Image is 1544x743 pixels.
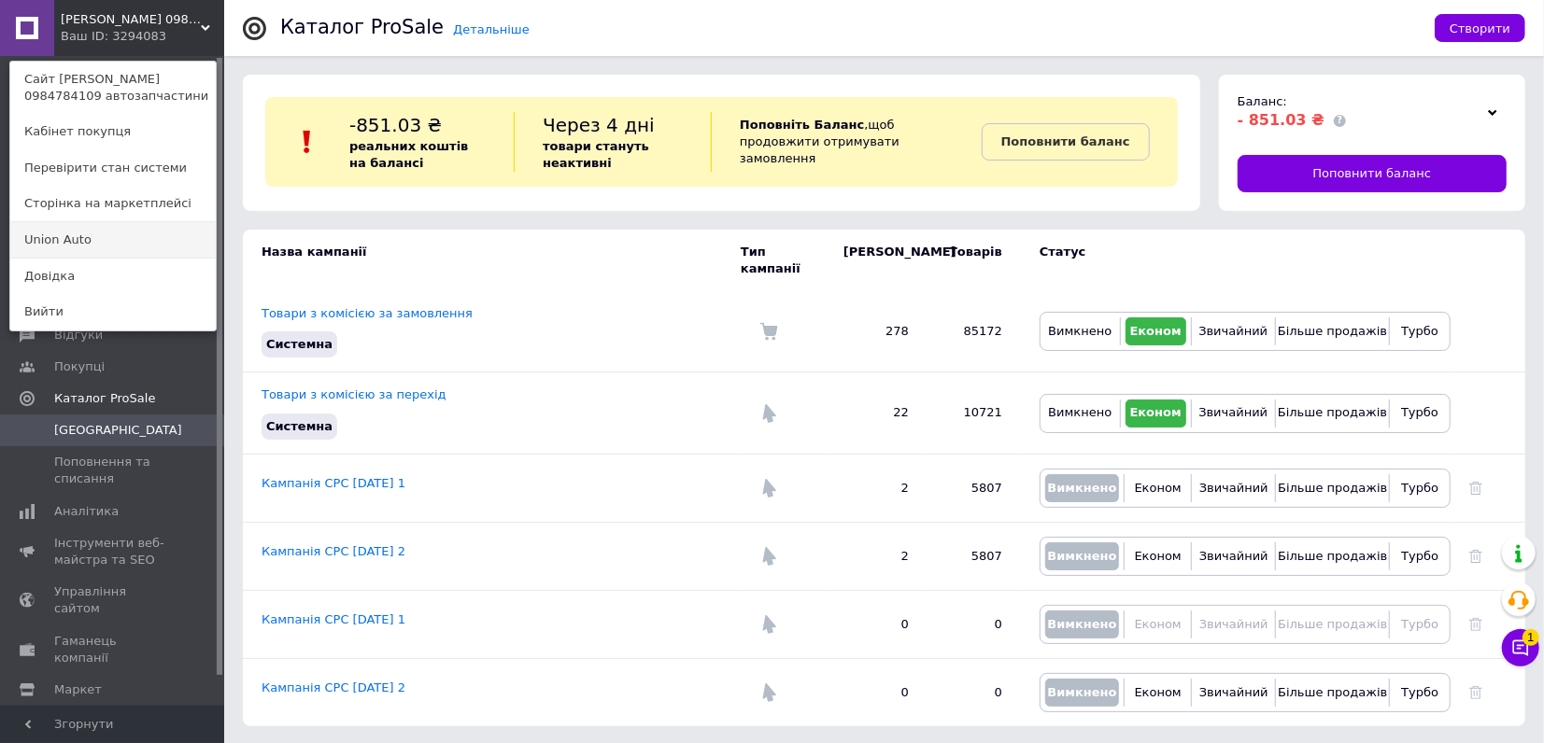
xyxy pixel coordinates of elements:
[1469,549,1482,563] a: Видалити
[928,454,1021,522] td: 5807
[1198,324,1268,338] span: Звичайний
[759,547,778,566] img: Комісія за перехід
[61,28,139,45] div: Ваш ID: 3294083
[54,454,173,487] span: Поповнення та списання
[1135,481,1182,495] span: Економ
[1281,474,1384,502] button: Більше продажів
[825,230,928,291] td: [PERSON_NAME]
[1502,629,1539,666] button: Чат з покупцем1
[1047,617,1116,631] span: Вимкнено
[759,479,778,498] img: Комісія за перехід
[10,259,216,294] a: Довідка
[1047,685,1116,699] span: Вимкнено
[928,291,1021,372] td: 85172
[1238,155,1507,192] a: Поповнити баланс
[1135,617,1182,631] span: Економ
[243,230,741,291] td: Назва кампанії
[349,139,468,170] b: реальних коштів на балансі
[453,22,530,36] a: Детальніше
[1047,481,1116,495] span: Вимкнено
[1278,481,1387,495] span: Більше продажів
[10,62,216,114] a: Сайт [PERSON_NAME] 0984784109 автозапчастини
[10,294,216,329] a: Вийти
[759,615,778,634] img: Комісія за перехід
[1401,405,1438,419] span: Турбо
[1130,324,1182,338] span: Економ
[349,114,442,136] span: -851.03 ₴
[759,683,778,702] img: Комісія за перехід
[1395,474,1445,502] button: Турбо
[928,658,1021,726] td: 0
[262,544,405,558] a: Кампанія CPC [DATE] 2
[54,503,119,520] span: Аналітика
[1469,685,1482,699] a: Видалити
[54,422,182,439] span: [GEOGRAPHIC_DATA]
[1129,474,1186,502] button: Економ
[1238,111,1324,129] span: - 851.03 ₴
[1135,685,1182,699] span: Економ
[1129,679,1186,707] button: Економ
[61,11,201,28] span: Дізель ЮА 0984784109 автозапчастини
[1312,165,1431,182] span: Поповнити баланс
[1401,324,1438,338] span: Турбо
[1395,610,1445,638] button: Турбо
[1278,549,1387,563] span: Більше продажів
[1395,400,1445,428] button: Турбо
[741,230,825,291] td: Тип кампанії
[982,123,1150,161] a: Поповнити баланс
[54,327,103,343] span: Відгуки
[1469,481,1482,495] a: Видалити
[1199,481,1268,495] span: Звичайний
[10,186,216,221] a: Сторінка на маркетплейсі
[1197,400,1270,428] button: Звичайний
[1278,617,1387,631] span: Більше продажів
[1197,610,1270,638] button: Звичайний
[1001,134,1130,148] b: Поповнити баланс
[54,681,102,698] span: Маркет
[54,633,173,666] span: Гаманець компанії
[1045,474,1119,502] button: Вимкнено
[1281,317,1384,345] button: Більше продажів
[543,114,655,136] span: Через 4 дні
[825,658,928,726] td: 0
[1395,317,1445,345] button: Турбо
[1048,405,1112,419] span: Вимкнено
[1045,317,1115,345] button: Вимкнено
[1197,474,1270,502] button: Звичайний
[262,476,405,490] a: Кампанія CPC [DATE] 1
[1047,549,1116,563] span: Вимкнено
[10,222,216,258] a: Union Аuto
[928,372,1021,454] td: 10721
[759,322,778,341] img: Комісія за замовлення
[1197,679,1270,707] button: Звичайний
[1129,542,1186,570] button: Економ
[266,337,333,351] span: Системна
[1281,400,1384,428] button: Більше продажів
[543,139,649,170] b: товари стануть неактивні
[740,118,864,132] b: Поповніть Баланс
[54,583,173,617] span: Управління сайтом
[1401,549,1438,563] span: Турбо
[1045,400,1115,428] button: Вимкнено
[825,454,928,522] td: 2
[1450,21,1510,35] span: Створити
[1238,94,1287,108] span: Баланс:
[266,419,333,433] span: Системна
[825,590,928,658] td: 0
[10,150,216,186] a: Перевірити стан системи
[54,535,173,568] span: Інструменти веб-майстра та SEO
[54,358,105,375] span: Покупці
[825,291,928,372] td: 278
[1278,324,1387,338] span: Більше продажів
[1199,685,1268,699] span: Звичайний
[1401,685,1438,699] span: Турбо
[1197,542,1270,570] button: Звичайний
[1126,400,1186,428] button: Економ
[1045,610,1119,638] button: Вимкнено
[1435,14,1525,42] button: Створити
[759,404,778,423] img: Комісія за перехід
[825,372,928,454] td: 22
[10,114,216,149] a: Кабінет покупця
[1045,542,1119,570] button: Вимкнено
[1197,317,1270,345] button: Звичайний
